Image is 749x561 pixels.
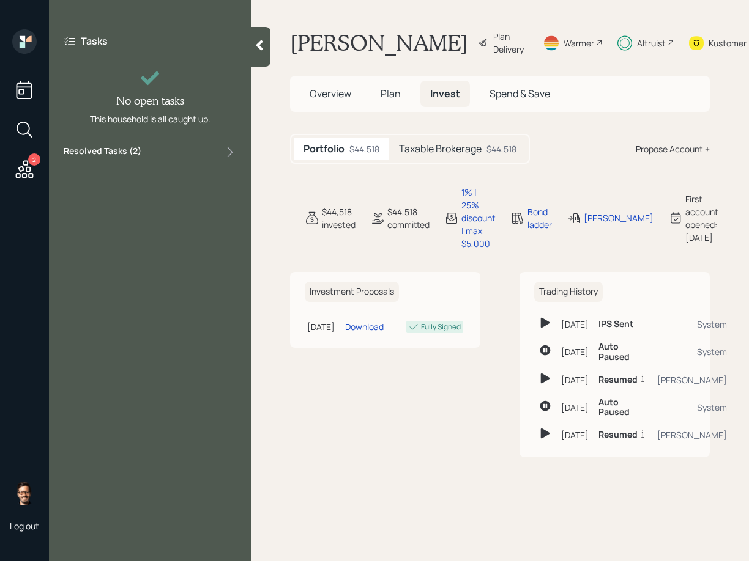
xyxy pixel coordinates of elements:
[636,142,710,155] div: Propose Account +
[290,29,468,56] h1: [PERSON_NAME]
[564,37,594,50] div: Warmer
[657,345,727,358] div: System
[345,320,384,333] div: Download
[421,321,461,332] div: Fully Signed
[598,430,638,440] h6: Resumed
[637,37,666,50] div: Altruist
[561,318,589,331] div: [DATE]
[598,397,647,418] h6: Auto Paused
[598,342,647,362] h6: Auto Paused
[387,205,430,231] div: $44,518 committed
[685,193,718,244] div: First account opened: [DATE]
[381,87,401,100] span: Plan
[584,211,654,224] div: [PERSON_NAME]
[430,87,460,100] span: Invest
[399,143,482,155] h5: Taxable Brokerage
[561,428,589,441] div: [DATE]
[10,520,39,532] div: Log out
[322,205,356,231] div: $44,518 invested
[116,94,184,108] h4: No open tasks
[527,205,552,231] div: Bond ladder
[657,373,727,386] div: [PERSON_NAME]
[304,143,345,155] h5: Portfolio
[64,145,141,159] label: Resolved Tasks ( 2 )
[307,320,340,333] div: [DATE]
[461,186,496,250] div: 1% | 25% discount | max $5,000
[90,112,211,125] div: This household is all caught up.
[81,34,108,48] label: Tasks
[561,345,589,358] div: [DATE]
[598,375,638,385] h6: Resumed
[657,401,727,414] div: System
[561,401,589,414] div: [DATE]
[493,30,528,56] div: Plan Delivery
[349,142,379,155] div: $44,518
[561,373,589,386] div: [DATE]
[12,481,37,505] img: sami-boghos-headshot.png
[310,87,351,100] span: Overview
[534,282,603,302] h6: Trading History
[709,37,747,50] div: Kustomer
[486,142,516,155] div: $44,518
[490,87,550,100] span: Spend & Save
[28,153,40,166] div: 2
[598,319,633,329] h6: IPS Sent
[305,282,399,302] h6: Investment Proposals
[657,428,727,441] div: [PERSON_NAME]
[657,318,727,331] div: System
